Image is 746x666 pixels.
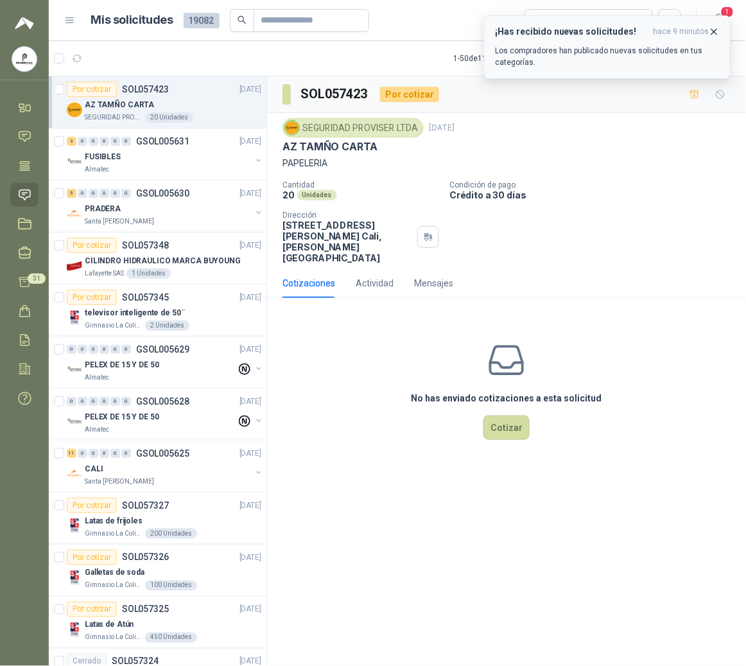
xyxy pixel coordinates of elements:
div: 1 - 50 de 11482 [453,48,541,69]
div: SEGURIDAD PROVISER LTDA [282,118,424,137]
div: 5 [67,189,76,198]
div: Cotizaciones [282,276,335,290]
div: 0 [100,189,109,198]
p: SOL057345 [122,293,169,302]
button: ¡Has recibido nuevas solicitudes!hace 9 minutos Los compradores han publicado nuevas solicitudes ... [484,15,731,79]
img: Company Logo [67,206,82,222]
div: 0 [100,449,109,458]
div: 0 [100,137,109,146]
p: SOL057327 [122,501,169,510]
div: 2 Unidades [145,320,189,331]
a: 0 0 0 0 0 0 GSOL005629[DATE] Company LogoPELEX DE 15 Y DE 50Almatec [67,342,264,383]
div: Por cotizar [67,82,117,97]
a: 11 0 0 0 0 0 GSOL005625[DATE] Company LogoCALISanta [PERSON_NAME] [67,446,264,487]
p: SOL057324 [112,657,159,666]
p: Cantidad [282,180,439,189]
p: GSOL005629 [136,345,189,354]
div: 0 [78,397,87,406]
div: Todas [533,13,560,28]
p: Gimnasio La Colina [85,633,143,643]
img: Company Logo [67,102,82,118]
a: 3 0 0 0 0 0 GSOL005631[DATE] Company LogoFUSIBLESAlmatec [67,134,264,175]
p: [STREET_ADDRESS][PERSON_NAME] Cali , [PERSON_NAME][GEOGRAPHIC_DATA] [282,220,412,263]
p: Condición de pago [449,180,741,189]
img: Company Logo [67,518,82,534]
p: Los compradores han publicado nuevas solicitudes en tus categorías. [495,45,720,68]
div: 0 [121,189,131,198]
p: SOL057423 [122,85,169,94]
div: 0 [121,397,131,406]
a: Por cotizarSOL057325[DATE] Company LogoLatas de AtúnGimnasio La Colina450 Unidades [49,597,266,649]
h3: SOL057423 [301,84,370,104]
div: 0 [121,449,131,458]
p: Santa [PERSON_NAME] [85,477,154,487]
a: Por cotizarSOL057345[DATE] Company Logotelevisor inteligente de 50¨Gimnasio La Colina2 Unidades [49,285,266,337]
p: [DATE] [239,83,261,96]
a: 0 0 0 0 0 0 GSOL005628[DATE] Company LogoPELEX DE 15 Y DE 50Almatec [67,394,264,435]
div: 100 Unidades [145,581,197,591]
div: Actividad [356,276,394,290]
span: 1 [720,6,734,18]
div: Por cotizar [380,87,439,102]
div: 0 [78,189,87,198]
p: Dirección [282,211,412,220]
a: Por cotizarSOL057348[DATE] Company LogoCILINDRO HIDRAULICO MARCA BUYOUNGLafayette SAS1 Unidades [49,232,266,285]
p: [DATE] [239,500,261,512]
div: 0 [78,345,87,354]
img: Company Logo [12,47,37,71]
div: 0 [110,397,120,406]
div: 0 [110,345,120,354]
p: SOL057325 [122,605,169,614]
p: [DATE] [239,604,261,616]
div: 0 [110,137,120,146]
p: Almatec [85,425,109,435]
p: Latas de frijoles [85,515,143,527]
div: 0 [89,137,98,146]
div: 0 [121,345,131,354]
a: Por cotizarSOL057327[DATE] Company LogoLatas de frijolesGimnasio La Colina200 Unidades [49,493,266,545]
div: 20 Unidades [145,112,193,123]
span: hace 9 minutos [654,26,709,37]
p: televisor inteligente de 50¨ [85,307,185,319]
a: Por cotizarSOL057326[DATE] Company LogoGalletas de sodaGimnasio La Colina100 Unidades [49,545,266,597]
button: 1 [707,9,731,32]
a: 5 0 0 0 0 0 GSOL005630[DATE] Company LogoPRADERASanta [PERSON_NAME] [67,186,264,227]
img: Company Logo [67,466,82,482]
div: 0 [89,189,98,198]
p: Crédito a 30 días [449,189,741,200]
p: Almatec [85,164,109,175]
p: GSOL005625 [136,449,189,458]
p: Gimnasio La Colina [85,320,143,331]
p: FUSIBLES [85,151,121,163]
h3: No has enviado cotizaciones a esta solicitud [412,391,602,405]
p: SOL057326 [122,553,169,562]
p: SEGURIDAD PROVISER LTDA [85,112,143,123]
span: 31 [28,274,46,284]
div: 450 Unidades [145,633,197,643]
div: 11 [67,449,76,458]
p: Gimnasio La Colina [85,581,143,591]
span: search [238,15,247,24]
div: 0 [89,449,98,458]
a: Por cotizarSOL057423[DATE] Company LogoAZ TAMÑO CARTASEGURIDAD PROVISER LTDA20 Unidades [49,76,266,128]
p: [DATE] [239,292,261,304]
p: PAPELERIA [282,156,731,170]
div: Por cotizar [67,602,117,617]
div: 0 [78,449,87,458]
div: 200 Unidades [145,529,197,539]
p: CALI [85,463,103,475]
p: Gimnasio La Colina [85,529,143,539]
p: 20 [282,189,295,200]
p: Almatec [85,372,109,383]
img: Company Logo [67,622,82,638]
p: PELEX DE 15 Y DE 50 [85,411,159,423]
div: Mensajes [414,276,453,290]
div: Por cotizar [67,238,117,253]
div: 0 [78,137,87,146]
img: Company Logo [285,121,299,135]
div: 0 [110,449,120,458]
p: Lafayette SAS [85,268,124,279]
p: GSOL005631 [136,137,189,146]
img: Company Logo [67,362,82,378]
h3: ¡Has recibido nuevas solicitudes! [495,26,648,37]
